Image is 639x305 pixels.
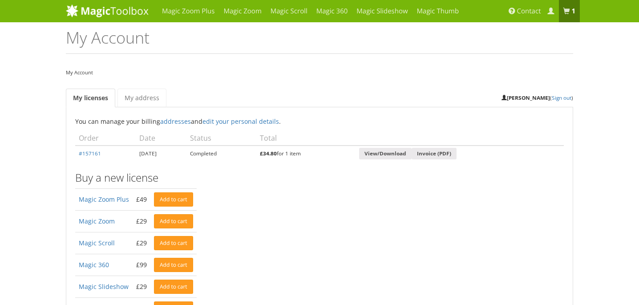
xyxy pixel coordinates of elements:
[133,276,150,297] td: £29
[79,195,129,203] a: Magic Zoom Plus
[133,188,150,210] td: £49
[359,148,412,160] a: View/Download
[79,282,129,291] a: Magic Slideshow
[256,146,356,162] td: for 1 item
[190,133,211,143] span: Status
[154,192,193,207] a: Add to cart
[133,254,150,276] td: £99
[79,150,101,157] a: #157161
[79,239,115,247] a: Magic Scroll
[139,133,155,143] span: Date
[501,94,550,101] strong: [PERSON_NAME]
[66,29,573,54] h1: My Account
[571,7,575,16] b: 1
[154,214,193,228] a: Add to cart
[552,94,571,101] a: Sign out
[260,150,277,157] bdi: 34.80
[66,89,115,107] a: My licenses
[66,4,149,17] img: MagicToolbox.com - Image tools for your website
[79,260,109,269] a: Magic 360
[133,232,150,254] td: £29
[260,133,277,143] span: Total
[117,89,166,107] a: My address
[139,150,157,157] time: [DATE]
[66,67,573,77] nav: My Account
[154,236,193,250] a: Add to cart
[501,94,573,101] small: ( )
[75,172,564,183] h3: Buy a new license
[160,117,191,126] a: addresses
[517,7,541,16] span: Contact
[260,150,263,157] span: £
[154,280,193,294] a: Add to cart
[79,133,99,143] span: Order
[412,148,457,160] a: Invoice (PDF)
[79,217,115,225] a: Magic Zoom
[75,116,564,126] p: You can manage your billing and .
[186,146,256,162] td: Completed
[133,210,150,232] td: £29
[154,258,193,272] a: Add to cart
[202,117,279,126] a: edit your personal details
